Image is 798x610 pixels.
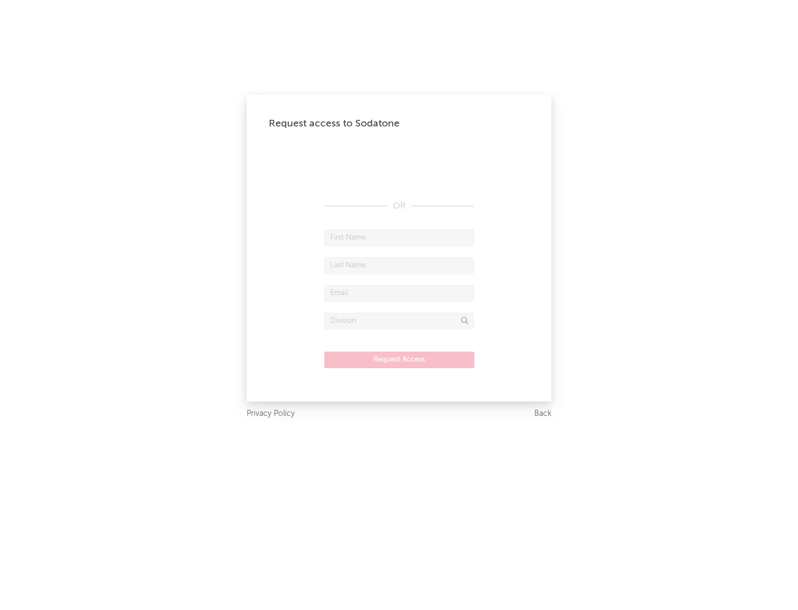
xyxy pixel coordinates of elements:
div: OR [324,200,474,213]
input: Last Name [324,257,474,274]
a: Back [534,407,551,421]
a: Privacy Policy [247,407,295,421]
button: Request Access [324,352,474,368]
div: Request access to Sodatone [269,117,529,130]
input: First Name [324,230,474,246]
input: Email [324,285,474,302]
input: Division [324,313,474,329]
